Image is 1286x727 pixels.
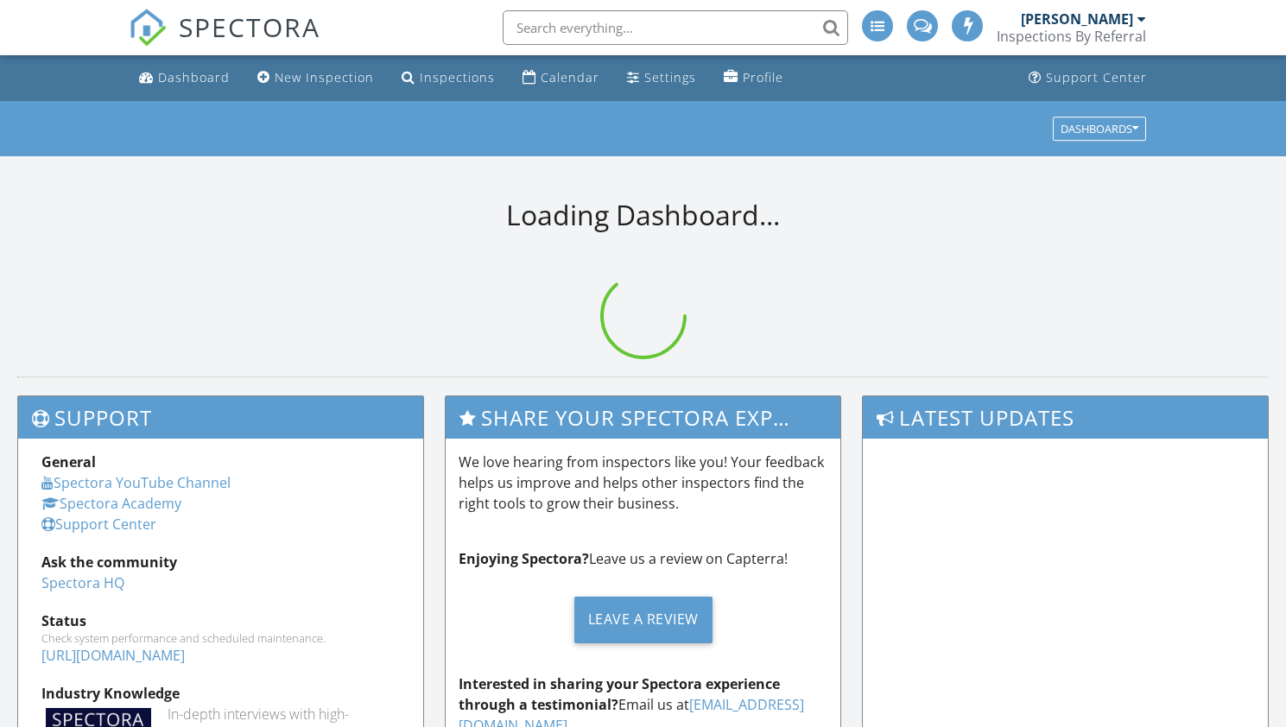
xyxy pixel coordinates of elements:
[41,473,231,492] a: Spectora YouTube Channel
[41,610,400,631] div: Status
[18,396,423,439] h3: Support
[1061,123,1138,135] div: Dashboards
[41,683,400,704] div: Industry Knowledge
[620,62,703,94] a: Settings
[41,573,124,592] a: Spectora HQ
[459,583,827,656] a: Leave a Review
[717,62,790,94] a: Profile
[129,9,167,47] img: The Best Home Inspection Software - Spectora
[41,631,400,645] div: Check system performance and scheduled maintenance.
[1053,117,1146,141] button: Dashboards
[41,552,400,572] div: Ask the community
[250,62,381,94] a: New Inspection
[1022,62,1154,94] a: Support Center
[420,69,495,85] div: Inspections
[1021,10,1133,28] div: [PERSON_NAME]
[574,597,713,643] div: Leave a Review
[1046,69,1147,85] div: Support Center
[41,494,181,513] a: Spectora Academy
[132,62,237,94] a: Dashboard
[158,69,230,85] div: Dashboard
[129,23,320,60] a: SPECTORA
[459,548,827,569] p: Leave us a review on Capterra!
[644,69,696,85] div: Settings
[446,396,840,439] h3: Share Your Spectora Experience
[997,28,1146,45] div: Inspections By Referral
[179,9,320,45] span: SPECTORA
[863,396,1268,439] h3: Latest Updates
[541,69,599,85] div: Calendar
[275,69,374,85] div: New Inspection
[41,452,96,471] strong: General
[41,646,185,665] a: [URL][DOMAIN_NAME]
[459,674,780,714] strong: Interested in sharing your Spectora experience through a testimonial?
[395,62,502,94] a: Inspections
[516,62,606,94] a: Calendar
[459,549,589,568] strong: Enjoying Spectora?
[743,69,783,85] div: Profile
[459,452,827,514] p: We love hearing from inspectors like you! Your feedback helps us improve and helps other inspecto...
[503,10,848,45] input: Search everything...
[41,515,156,534] a: Support Center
